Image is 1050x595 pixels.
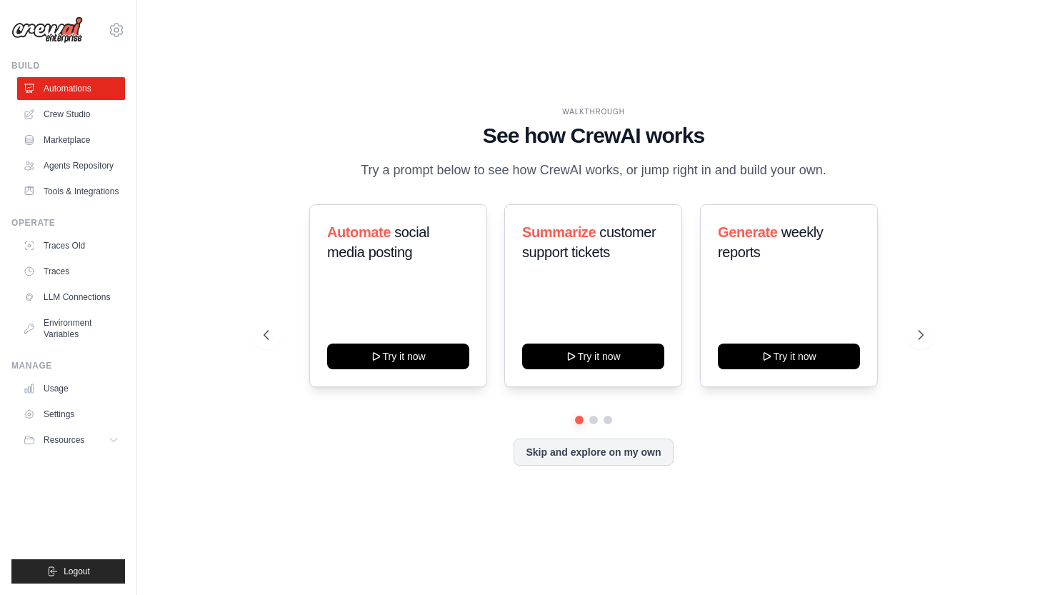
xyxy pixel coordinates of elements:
span: Generate [718,224,778,240]
a: Settings [17,403,125,426]
span: weekly reports [718,224,823,260]
span: Summarize [522,224,596,240]
a: Marketplace [17,129,125,151]
button: Try it now [522,344,664,369]
a: Traces Old [17,234,125,257]
div: Build [11,60,125,71]
button: Try it now [327,344,469,369]
a: Traces [17,260,125,283]
span: Resources [44,434,84,446]
a: Automations [17,77,125,100]
h1: See how CrewAI works [264,123,923,149]
button: Logout [11,559,125,584]
img: Logo [11,16,83,44]
div: Operate [11,217,125,229]
a: LLM Connections [17,286,125,309]
a: Tools & Integrations [17,180,125,203]
p: Try a prompt below to see how CrewAI works, or jump right in and build your own. [354,160,834,181]
button: Resources [17,429,125,451]
button: Skip and explore on my own [514,439,673,466]
span: Automate [327,224,391,240]
a: Crew Studio [17,103,125,126]
a: Environment Variables [17,311,125,346]
span: Logout [64,566,90,577]
div: WALKTHROUGH [264,106,923,117]
div: Manage [11,360,125,371]
span: customer support tickets [522,224,656,260]
span: social media posting [327,224,429,260]
a: Agents Repository [17,154,125,177]
a: Usage [17,377,125,400]
button: Try it now [718,344,860,369]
